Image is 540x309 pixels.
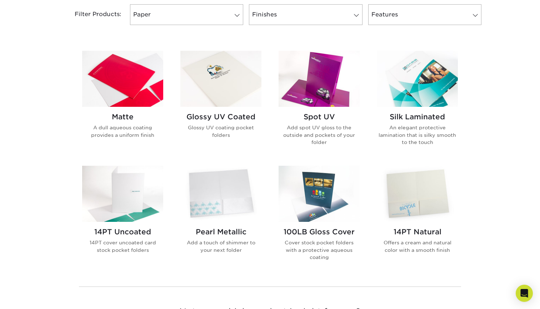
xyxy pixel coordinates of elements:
[377,166,458,222] img: 14PT Natural Presentation Folders
[56,4,127,25] div: Filter Products:
[180,124,261,139] p: Glossy UV coating pocket folders
[279,166,360,222] img: 100LB Gloss Cover Presentation Folders
[82,124,163,139] p: A dull aqueous coating provides a uniform finish
[130,4,243,25] a: Paper
[279,166,360,272] a: 100LB Gloss Cover Presentation Folders 100LB Gloss Cover Cover stock pocket folders with a protec...
[180,113,261,121] h2: Glossy UV Coated
[82,166,163,222] img: 14PT Uncoated Presentation Folders
[377,228,458,236] h2: 14PT Natural
[279,228,360,236] h2: 100LB Gloss Cover
[368,4,481,25] a: Features
[377,113,458,121] h2: Silk Laminated
[82,228,163,236] h2: 14PT Uncoated
[377,51,458,107] img: Silk Laminated Presentation Folders
[82,51,163,107] img: Matte Presentation Folders
[279,51,360,157] a: Spot UV Presentation Folders Spot UV Add spot UV gloss to the outside and pockets of your folder
[279,124,360,146] p: Add spot UV gloss to the outside and pockets of your folder
[377,124,458,146] p: An elegant protective lamination that is silky smooth to the touch
[82,239,163,254] p: 14PT cover uncoated card stock pocket folders
[82,51,163,157] a: Matte Presentation Folders Matte A dull aqueous coating provides a uniform finish
[377,166,458,272] a: 14PT Natural Presentation Folders 14PT Natural Offers a cream and natural color with a smooth finish
[377,51,458,157] a: Silk Laminated Presentation Folders Silk Laminated An elegant protective lamination that is silky...
[180,51,261,157] a: Glossy UV Coated Presentation Folders Glossy UV Coated Glossy UV coating pocket folders
[377,239,458,254] p: Offers a cream and natural color with a smooth finish
[180,51,261,107] img: Glossy UV Coated Presentation Folders
[279,113,360,121] h2: Spot UV
[279,239,360,261] p: Cover stock pocket folders with a protective aqueous coating
[180,239,261,254] p: Add a touch of shimmer to your next folder
[82,113,163,121] h2: Matte
[180,166,261,272] a: Pearl Metallic Presentation Folders Pearl Metallic Add a touch of shimmer to your next folder
[279,51,360,107] img: Spot UV Presentation Folders
[180,166,261,222] img: Pearl Metallic Presentation Folders
[180,228,261,236] h2: Pearl Metallic
[249,4,362,25] a: Finishes
[516,285,533,302] div: Open Intercom Messenger
[82,166,163,272] a: 14PT Uncoated Presentation Folders 14PT Uncoated 14PT cover uncoated card stock pocket folders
